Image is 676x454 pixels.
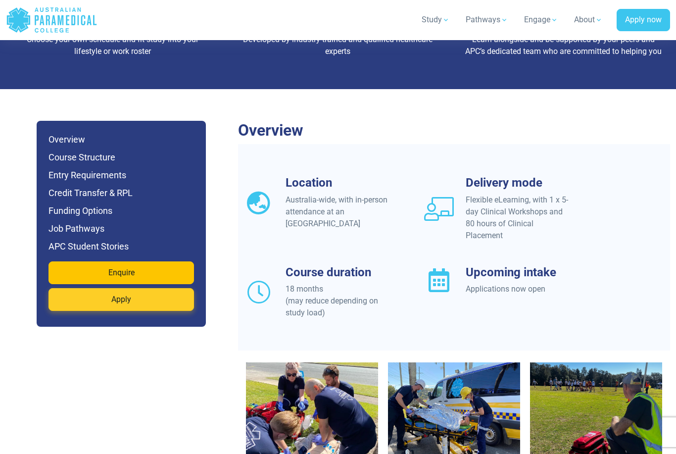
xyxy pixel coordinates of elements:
[286,283,388,319] div: 18 months (may reduce depending on study load)
[466,176,569,190] h3: Delivery mode
[465,34,662,57] p: Learn alongside and be supported by your peers and APC’s dedicated team who are committed to help...
[568,6,609,34] a: About
[239,34,436,57] p: Developed by industry-trained and qualified healthcare experts
[48,288,194,311] a: Apply
[48,222,194,236] h6: Job Pathways
[48,133,194,147] h6: Overview
[518,6,564,34] a: Engage
[286,265,388,280] h3: Course duration
[286,194,388,230] div: Australia-wide, with in-person attendance at an [GEOGRAPHIC_DATA]
[286,176,388,190] h3: Location
[48,151,194,164] h6: Course Structure
[48,261,194,284] a: Enquire
[617,9,670,32] a: Apply now
[466,265,569,280] h3: Upcoming intake
[238,121,670,140] h2: Overview
[466,194,569,242] div: Flexible eLearning, with 1 x 5-day Clinical Workshops and 80 hours of Clinical Placement
[6,4,97,36] a: Australian Paramedical College
[48,168,194,182] h6: Entry Requirements
[48,186,194,200] h6: Credit Transfer & RPL
[416,6,456,34] a: Study
[460,6,514,34] a: Pathways
[48,204,194,218] h6: Funding Options
[466,283,569,295] div: Applications now open
[48,240,194,253] h6: APC Student Stories
[14,34,211,57] p: Choose your own schedule and fit study into your lifestyle or work roster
